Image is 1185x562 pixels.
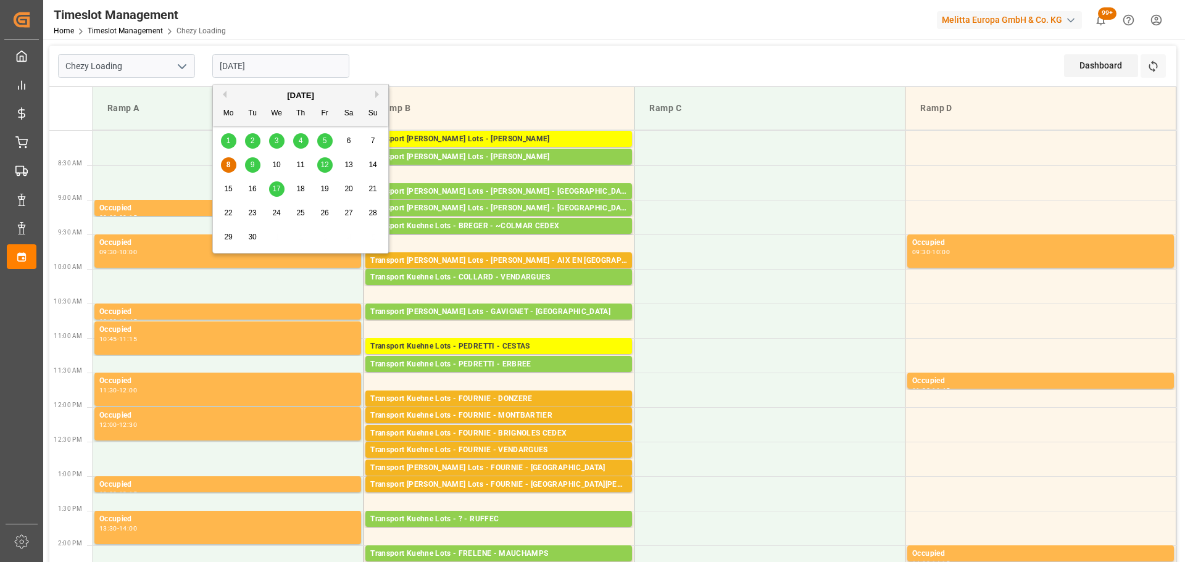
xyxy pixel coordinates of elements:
[54,367,82,374] span: 11:30 AM
[119,491,137,497] div: 13:15
[365,205,381,221] div: Choose Sunday, September 28th, 2025
[370,405,627,416] div: Pallets: 3,TU: ,City: DONZERE,Arrival: [DATE] 00:00:00
[99,375,356,387] div: Occupied
[117,215,119,220] div: -
[269,106,285,122] div: We
[370,267,627,278] div: Pallets: ,TU: 40,City: [GEOGRAPHIC_DATA],Arrival: [DATE] 00:00:00
[99,306,356,318] div: Occupied
[58,54,195,78] input: Type to search/select
[58,229,82,236] span: 9:30 AM
[269,205,285,221] div: Choose Wednesday, September 24th, 2025
[119,215,137,220] div: 09:15
[221,205,236,221] div: Choose Monday, September 22nd, 2025
[317,205,333,221] div: Choose Friday, September 26th, 2025
[221,133,236,149] div: Choose Monday, September 1st, 2025
[370,462,627,474] div: Transport [PERSON_NAME] Lots - FOURNIE - [GEOGRAPHIC_DATA]
[99,479,356,491] div: Occupied
[58,505,82,512] span: 1:30 PM
[341,106,357,122] div: Sa
[245,157,260,173] div: Choose Tuesday, September 9th, 2025
[102,97,353,120] div: Ramp A
[370,371,627,381] div: Pallets: 1,TU: ,City: ERBREE,Arrival: [DATE] 00:00:00
[117,491,119,497] div: -
[341,181,357,197] div: Choose Saturday, September 20th, 2025
[912,237,1169,249] div: Occupied
[221,157,236,173] div: Choose Monday, September 8th, 2025
[99,249,117,255] div: 09:30
[296,209,304,217] span: 25
[99,215,117,220] div: 09:00
[224,209,232,217] span: 22
[644,97,895,120] div: Ramp C
[272,184,280,193] span: 17
[370,255,627,267] div: Transport [PERSON_NAME] Lots - [PERSON_NAME] - AIX EN [GEOGRAPHIC_DATA]
[365,157,381,173] div: Choose Sunday, September 14th, 2025
[99,491,117,497] div: 13:00
[172,57,191,76] button: open menu
[370,215,627,225] div: Pallets: 3,TU: 128,City: [GEOGRAPHIC_DATA],Arrival: [DATE] 00:00:00
[219,91,227,98] button: Previous Month
[370,341,627,353] div: Transport Kuehne Lots - PEDRETTI - CESTAS
[293,181,309,197] div: Choose Thursday, September 18th, 2025
[370,318,627,329] div: Pallets: 7,TU: 96,City: [GEOGRAPHIC_DATA],Arrival: [DATE] 00:00:00
[54,402,82,408] span: 12:00 PM
[370,474,627,485] div: Pallets: 4,TU: ,City: [GEOGRAPHIC_DATA],Arrival: [DATE] 00:00:00
[269,133,285,149] div: Choose Wednesday, September 3rd, 2025
[221,181,236,197] div: Choose Monday, September 15th, 2025
[99,336,117,342] div: 10:45
[370,151,627,163] div: Transport [PERSON_NAME] Lots - [PERSON_NAME]
[930,249,932,255] div: -
[912,375,1169,387] div: Occupied
[323,136,327,145] span: 5
[117,336,119,342] div: -
[293,205,309,221] div: Choose Thursday, September 25th, 2025
[347,136,351,145] span: 6
[932,249,950,255] div: 10:00
[320,160,328,169] span: 12
[245,205,260,221] div: Choose Tuesday, September 23rd, 2025
[370,271,627,284] div: Transport Kuehne Lots - COLLARD - VENDARGUES
[368,184,376,193] span: 21
[370,186,627,198] div: Transport [PERSON_NAME] Lots - [PERSON_NAME] - [GEOGRAPHIC_DATA]
[99,422,117,428] div: 12:00
[370,306,627,318] div: Transport [PERSON_NAME] Lots - GAVIGNET - [GEOGRAPHIC_DATA]
[1115,6,1142,34] button: Help Center
[269,181,285,197] div: Choose Wednesday, September 17th, 2025
[371,136,375,145] span: 7
[245,181,260,197] div: Choose Tuesday, September 16th, 2025
[272,209,280,217] span: 24
[368,160,376,169] span: 14
[293,133,309,149] div: Choose Thursday, September 4th, 2025
[293,106,309,122] div: Th
[341,205,357,221] div: Choose Saturday, September 27th, 2025
[368,209,376,217] span: 28
[99,318,117,324] div: 10:30
[912,548,1169,560] div: Occupied
[272,160,280,169] span: 10
[370,393,627,405] div: Transport Kuehne Lots - FOURNIE - DONZERE
[248,209,256,217] span: 23
[227,160,231,169] span: 8
[1064,54,1138,77] div: Dashboard
[344,184,352,193] span: 20
[344,209,352,217] span: 27
[344,160,352,169] span: 13
[373,97,624,120] div: Ramp B
[317,157,333,173] div: Choose Friday, September 12th, 2025
[99,410,356,422] div: Occupied
[58,160,82,167] span: 8:30 AM
[317,133,333,149] div: Choose Friday, September 5th, 2025
[370,422,627,432] div: Pallets: 4,TU: ,City: MONTBARTIER,Arrival: [DATE] 00:00:00
[317,106,333,122] div: Fr
[248,233,256,241] span: 30
[54,263,82,270] span: 10:00 AM
[88,27,163,35] a: Timeslot Management
[370,220,627,233] div: Transport Kuehne Lots - BREGER - ~COLMAR CEDEX
[99,526,117,531] div: 13:30
[370,491,627,502] div: Pallets: 1,TU: ,City: [GEOGRAPHIC_DATA][PERSON_NAME],Arrival: [DATE] 00:00:00
[912,387,930,393] div: 11:30
[251,160,255,169] span: 9
[370,479,627,491] div: Transport [PERSON_NAME] Lots - FOURNIE - [GEOGRAPHIC_DATA][PERSON_NAME]
[370,526,627,536] div: Pallets: 3,TU: 983,City: RUFFEC,Arrival: [DATE] 00:00:00
[99,202,356,215] div: Occupied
